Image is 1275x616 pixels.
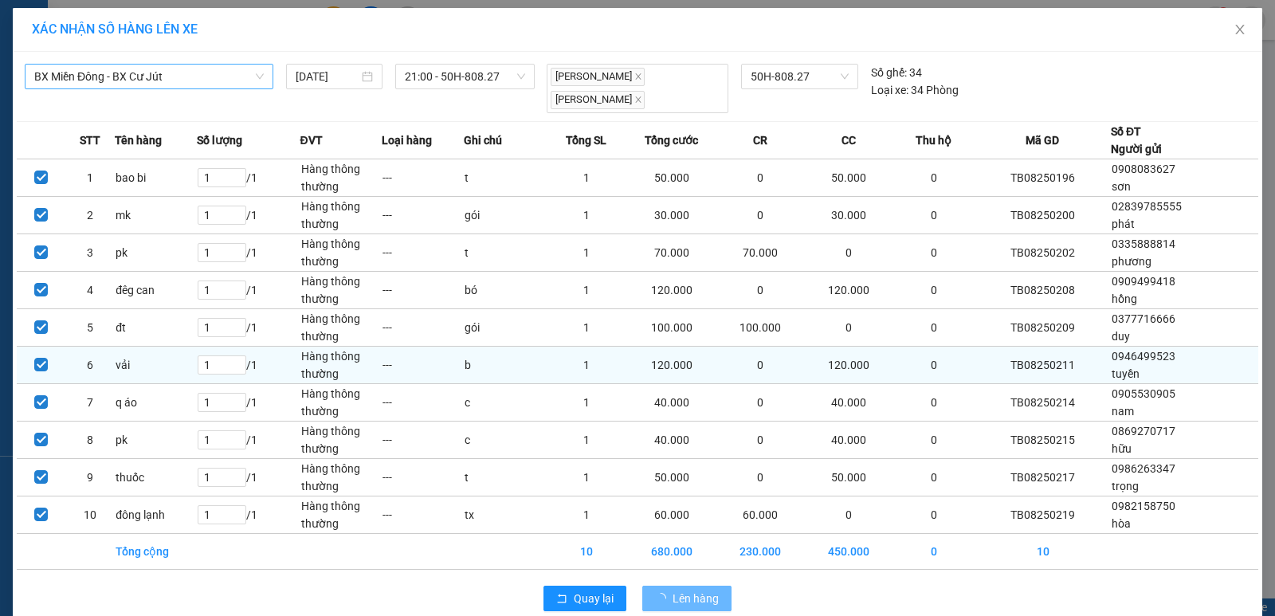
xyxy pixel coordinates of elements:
span: down [233,215,242,225]
td: 450.000 [805,533,893,569]
td: 2 [66,196,116,233]
span: rollback [556,593,567,606]
td: Hàng thông thường [300,346,382,383]
td: TB08250219 [975,496,1111,533]
span: up [233,506,242,516]
button: Lên hàng [642,586,732,611]
td: Hàng thông thường [300,271,382,308]
td: 10 [546,533,628,569]
td: / 1 [197,421,300,458]
td: 1 [546,421,628,458]
span: hữu [1112,442,1132,455]
td: 30.000 [805,196,893,233]
span: 0908083627 [1112,163,1175,175]
td: --- [382,496,464,533]
td: --- [382,196,464,233]
td: 1 [546,271,628,308]
td: t [464,159,546,196]
td: q áo [115,383,197,421]
td: Tổng cộng [115,533,197,569]
td: --- [382,421,464,458]
td: 50.000 [628,159,716,196]
strong: CÔNG TY TNHH [GEOGRAPHIC_DATA] 214 QL13 - P.26 - Q.BÌNH THẠNH - TP HCM 1900888606 [41,26,129,85]
td: 1 [546,458,628,496]
img: logo [16,36,37,76]
td: Hàng thông thường [300,233,382,271]
td: 1 [546,233,628,271]
td: 1 [66,159,116,196]
td: 50.000 [805,458,893,496]
td: 4 [66,271,116,308]
td: vải [115,346,197,383]
td: / 1 [197,196,300,233]
td: gói [464,308,546,346]
td: 5 [66,308,116,346]
td: TB08250202 [975,233,1111,271]
span: Decrease Value [228,365,245,374]
span: down [233,477,242,487]
td: 0 [716,196,805,233]
span: sơn [1112,180,1131,193]
div: Số ĐT Người gửi [1111,123,1162,158]
td: 0 [716,458,805,496]
span: 50H-808.27 [751,65,849,88]
td: --- [382,271,464,308]
span: hòa [1112,517,1131,530]
td: t [464,458,546,496]
span: Increase Value [228,431,245,440]
td: 0 [893,159,975,196]
td: 1 [546,159,628,196]
span: Decrease Value [228,215,245,224]
span: down [233,515,242,524]
td: / 1 [197,383,300,421]
span: Increase Value [228,169,245,178]
td: --- [382,233,464,271]
span: Ghi chú [464,131,502,149]
td: 40.000 [628,421,716,458]
span: CC [841,131,856,149]
span: Tên hàng [115,131,162,149]
td: 30.000 [628,196,716,233]
span: up [233,206,242,216]
td: 50.000 [805,159,893,196]
td: 0 [716,271,805,308]
td: --- [382,458,464,496]
span: up [233,319,242,328]
td: 120.000 [628,346,716,383]
span: down [233,328,242,337]
td: 0 [893,346,975,383]
span: Decrease Value [228,515,245,524]
span: down [233,440,242,449]
span: Increase Value [228,281,245,290]
span: Decrease Value [228,290,245,299]
td: TB08250215 [975,421,1111,458]
button: Close [1218,8,1262,53]
span: up [233,281,242,291]
span: down [233,365,242,375]
span: Increase Value [228,394,245,402]
td: 40.000 [805,421,893,458]
td: t [464,233,546,271]
td: 1 [546,496,628,533]
td: 0 [805,308,893,346]
span: up [233,469,242,478]
span: trọng [1112,480,1139,492]
td: 100.000 [716,308,805,346]
span: close [634,96,642,104]
td: 680.000 [628,533,716,569]
span: ĐVT [300,131,323,149]
td: pk [115,421,197,458]
td: 230.000 [716,533,805,569]
td: / 1 [197,346,300,383]
td: --- [382,383,464,421]
span: loading [655,593,673,604]
td: 0 [893,271,975,308]
td: 0 [893,308,975,346]
td: thuốc [115,458,197,496]
span: Nơi gửi: [16,111,33,134]
td: 0 [716,421,805,458]
td: 0 [805,233,893,271]
span: 0982158750 [1112,500,1175,512]
span: up [233,431,242,441]
span: nam [1112,405,1134,418]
